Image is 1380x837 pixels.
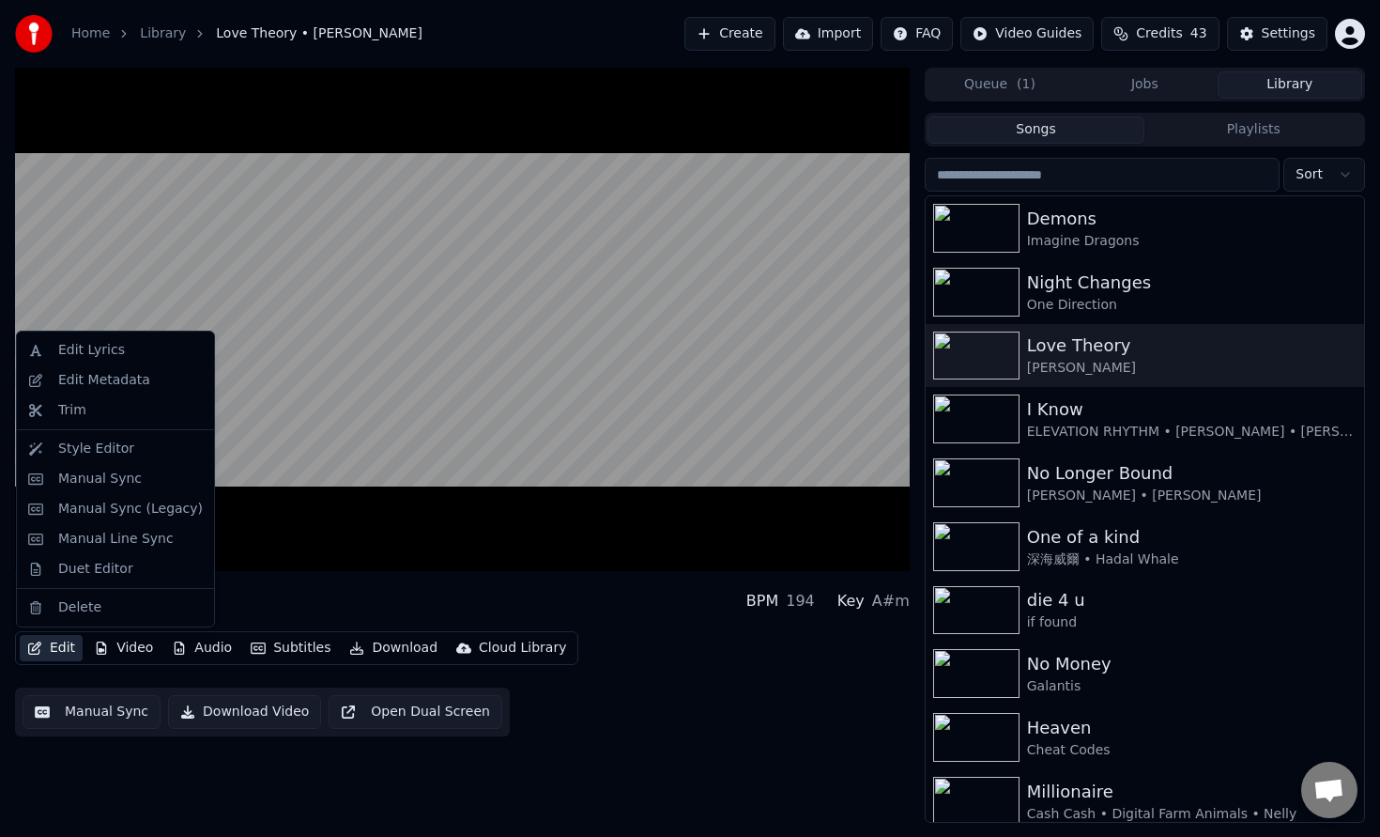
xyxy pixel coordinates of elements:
[58,598,101,617] div: Delete
[1027,715,1357,741] div: Heaven
[243,635,338,661] button: Subtitles
[684,17,775,51] button: Create
[1027,423,1357,442] div: ELEVATION RHYTHM • [PERSON_NAME] • [PERSON_NAME]
[1027,550,1357,569] div: 深海威爾 • Hadal Whale
[1190,24,1207,43] span: 43
[15,15,53,53] img: youka
[1144,116,1362,144] button: Playlists
[1027,396,1357,423] div: I Know
[1301,762,1357,818] div: Open chat
[58,560,133,579] div: Duet Editor
[58,371,150,390] div: Edit Metadata
[71,24,422,43] nav: breadcrumb
[783,17,873,51] button: Import
[1027,741,1357,760] div: Cheat Codes
[329,695,502,729] button: Open Dual Screen
[746,590,778,612] div: BPM
[1027,296,1357,315] div: One Direction
[786,590,815,612] div: 194
[86,635,161,661] button: Video
[1227,17,1327,51] button: Settings
[20,635,83,661] button: Edit
[15,605,130,624] div: [PERSON_NAME]
[1017,75,1035,94] span: ( 1 )
[1218,71,1362,99] button: Library
[1027,232,1357,251] div: Imagine Dragons
[1101,17,1219,51] button: Credits43
[164,635,239,661] button: Audio
[1027,779,1357,805] div: Millionaire
[15,579,130,605] div: Love Theory
[58,470,142,488] div: Manual Sync
[23,695,161,729] button: Manual Sync
[960,17,1094,51] button: Video Guides
[1027,805,1357,824] div: Cash Cash • Digital Farm Animals • Nelly
[1027,651,1357,677] div: No Money
[168,695,321,729] button: Download Video
[1027,206,1357,232] div: Demons
[342,635,445,661] button: Download
[1262,24,1315,43] div: Settings
[1027,460,1357,487] div: No Longer Bound
[837,590,865,612] div: Key
[1296,165,1323,184] span: Sort
[1027,587,1357,613] div: die 4 u
[928,116,1145,144] button: Songs
[58,530,174,549] div: Manual Line Sync
[58,341,125,360] div: Edit Lyrics
[1027,270,1357,296] div: Night Changes
[1027,487,1357,505] div: [PERSON_NAME] • [PERSON_NAME]
[140,24,186,43] a: Library
[71,24,110,43] a: Home
[1027,333,1357,359] div: Love Theory
[58,500,203,519] div: Manual Sync (Legacy)
[1027,677,1357,696] div: Galantis
[1027,524,1357,550] div: One of a kind
[479,639,566,658] div: Cloud Library
[928,71,1072,99] button: Queue
[881,17,953,51] button: FAQ
[1072,71,1217,99] button: Jobs
[1027,613,1357,632] div: if found
[216,24,422,43] span: Love Theory • [PERSON_NAME]
[58,440,134,458] div: Style Editor
[1027,359,1357,378] div: [PERSON_NAME]
[872,590,910,612] div: A#m
[58,401,86,420] div: Trim
[1136,24,1182,43] span: Credits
